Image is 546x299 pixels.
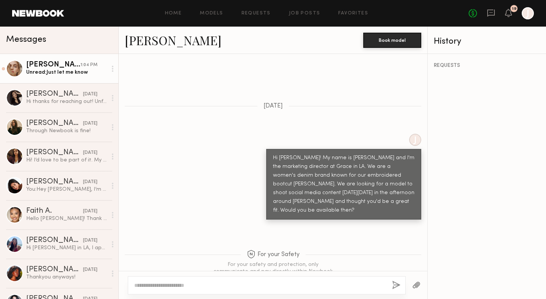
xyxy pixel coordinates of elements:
div: REQUESTS [434,63,540,68]
div: [DATE] [83,237,97,244]
div: [DATE] [83,179,97,186]
div: History [434,37,540,46]
span: [DATE] [264,103,283,109]
a: J [522,7,534,19]
button: Book model [363,33,421,48]
div: You: Hey [PERSON_NAME], I’m planning another photoshoot on [DATE] 2–5 PM at a ranch in [GEOGRAPHI... [26,186,107,193]
div: Hi! I’d love to be part of it. My rate is 150/hr [26,157,107,164]
div: [PERSON_NAME] [26,237,83,244]
div: [DATE] [83,120,97,127]
div: [DATE] [83,208,97,215]
div: For your safety and protection, only communicate and pay directly within Newbook [212,261,334,275]
a: Job Posts [289,11,320,16]
span: For your Safety [247,250,300,259]
a: Favorites [338,11,368,16]
div: [PERSON_NAME] [26,61,80,69]
div: Unread: Just let me know [26,69,107,76]
div: Faith A. [26,207,83,215]
div: [PERSON_NAME] [26,149,83,157]
a: Book model [363,36,421,43]
div: 19 [512,7,516,11]
a: [PERSON_NAME] [125,32,221,48]
div: 1:04 PM [80,62,97,69]
div: Through Newbook is fine! [26,127,107,134]
a: Requests [242,11,271,16]
div: [DATE] [83,266,97,274]
span: Messages [6,35,46,44]
div: Hi [PERSON_NAME] in LA, I apologize for the late response. I’ve been out of office as I was sick ... [26,244,107,252]
div: Hi thanks for reaching out! Unfortunately I won’t be available :/ [26,98,107,105]
div: [PERSON_NAME] [26,266,83,274]
a: Home [165,11,182,16]
div: [DATE] [83,91,97,98]
div: [PERSON_NAME] [26,178,83,186]
a: Models [200,11,223,16]
div: Hello [PERSON_NAME]! Thank you so much for reaching out. So unfortunately I am no longer in OC bu... [26,215,107,222]
div: [PERSON_NAME] [26,90,83,98]
div: Thankyou anyways! [26,274,107,281]
div: Hi [PERSON_NAME]! My name is [PERSON_NAME] and I'm the marketing director at Grace in LA. We are ... [273,154,414,215]
div: [DATE] [83,149,97,157]
div: [PERSON_NAME] [26,120,83,127]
